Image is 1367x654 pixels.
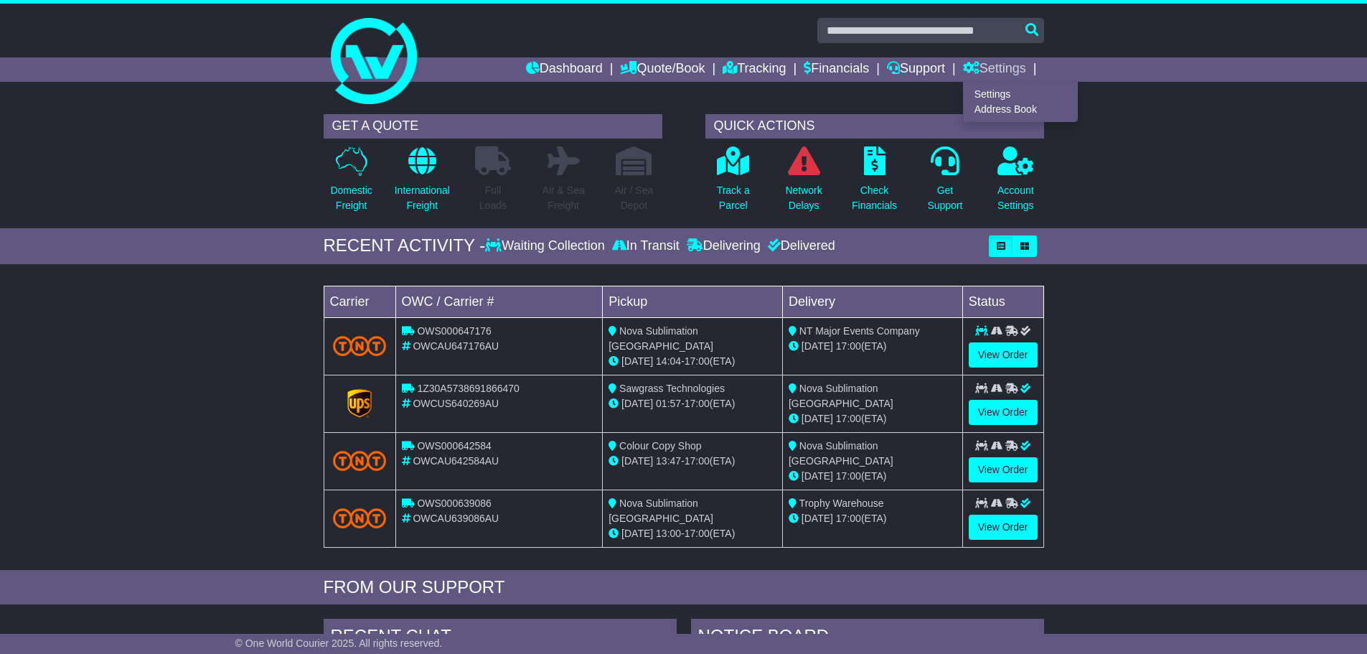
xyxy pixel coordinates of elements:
[997,146,1035,221] a: AccountSettings
[789,383,893,409] span: Nova Sublimation [GEOGRAPHIC_DATA]
[685,528,710,539] span: 17:00
[962,286,1043,317] td: Status
[324,114,662,139] div: GET A QUOTE
[785,183,822,213] p: Network Delays
[324,286,395,317] td: Carrier
[333,451,387,470] img: TNT_Domestic.png
[963,82,1078,122] div: Quote/Book
[333,508,387,528] img: TNT_Domestic.png
[969,342,1038,368] a: View Order
[621,355,653,367] span: [DATE]
[804,57,869,82] a: Financials
[413,513,499,524] span: OWCAU639086AU
[619,383,725,394] span: Sawgrass Technologies
[395,286,603,317] td: OWC / Carrier #
[621,455,653,467] span: [DATE]
[621,398,653,409] span: [DATE]
[969,515,1038,540] a: View Order
[609,325,713,352] span: Nova Sublimation [GEOGRAPHIC_DATA]
[615,183,654,213] p: Air / Sea Depot
[413,455,499,467] span: OWCAU642584AU
[417,325,492,337] span: OWS000647176
[413,398,499,409] span: OWCUS640269AU
[716,146,751,221] a: Track aParcel
[789,440,893,467] span: Nova Sublimation [GEOGRAPHIC_DATA]
[836,470,861,482] span: 17:00
[789,411,957,426] div: (ETA)
[324,235,486,256] div: RECENT ACTIVITY -
[324,577,1044,598] div: FROM OUR SUPPORT
[620,57,705,82] a: Quote/Book
[235,637,443,649] span: © One World Courier 2025. All rights reserved.
[964,86,1077,102] a: Settings
[963,57,1026,82] a: Settings
[723,57,786,82] a: Tracking
[656,398,681,409] span: 01:57
[609,497,713,524] span: Nova Sublimation [GEOGRAPHIC_DATA]
[609,526,776,541] div: - (ETA)
[475,183,511,213] p: Full Loads
[329,146,372,221] a: DomesticFreight
[852,183,897,213] p: Check Financials
[413,340,499,352] span: OWCAU647176AU
[656,355,681,367] span: 14:04
[789,469,957,484] div: (ETA)
[333,336,387,355] img: TNT_Domestic.png
[782,286,962,317] td: Delivery
[609,354,776,369] div: - (ETA)
[685,455,710,467] span: 17:00
[656,455,681,467] span: 13:47
[887,57,945,82] a: Support
[997,183,1034,213] p: Account Settings
[330,183,372,213] p: Domestic Freight
[347,389,372,418] img: GetCarrierServiceLogo
[395,183,450,213] p: International Freight
[485,238,608,254] div: Waiting Collection
[609,454,776,469] div: - (ETA)
[836,413,861,424] span: 17:00
[685,398,710,409] span: 17:00
[789,339,957,354] div: (ETA)
[526,57,603,82] a: Dashboard
[784,146,822,221] a: NetworkDelays
[836,340,861,352] span: 17:00
[619,440,701,452] span: Colour Copy Shop
[802,513,833,524] span: [DATE]
[683,238,764,254] div: Delivering
[789,511,957,526] div: (ETA)
[926,146,963,221] a: GetSupport
[417,383,519,394] span: 1Z30A5738691866470
[705,114,1044,139] div: QUICK ACTIONS
[799,497,884,509] span: Trophy Warehouse
[717,183,750,213] p: Track a Parcel
[764,238,835,254] div: Delivered
[621,528,653,539] span: [DATE]
[603,286,783,317] td: Pickup
[969,400,1038,425] a: View Order
[609,238,683,254] div: In Transit
[609,396,776,411] div: - (ETA)
[927,183,962,213] p: Get Support
[542,183,585,213] p: Air & Sea Freight
[417,440,492,452] span: OWS000642584
[417,497,492,509] span: OWS000639086
[394,146,451,221] a: InternationalFreight
[802,340,833,352] span: [DATE]
[802,470,833,482] span: [DATE]
[964,102,1077,118] a: Address Book
[969,457,1038,482] a: View Order
[656,528,681,539] span: 13:00
[836,513,861,524] span: 17:00
[851,146,898,221] a: CheckFinancials
[802,413,833,424] span: [DATE]
[799,325,920,337] span: NT Major Events Company
[685,355,710,367] span: 17:00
